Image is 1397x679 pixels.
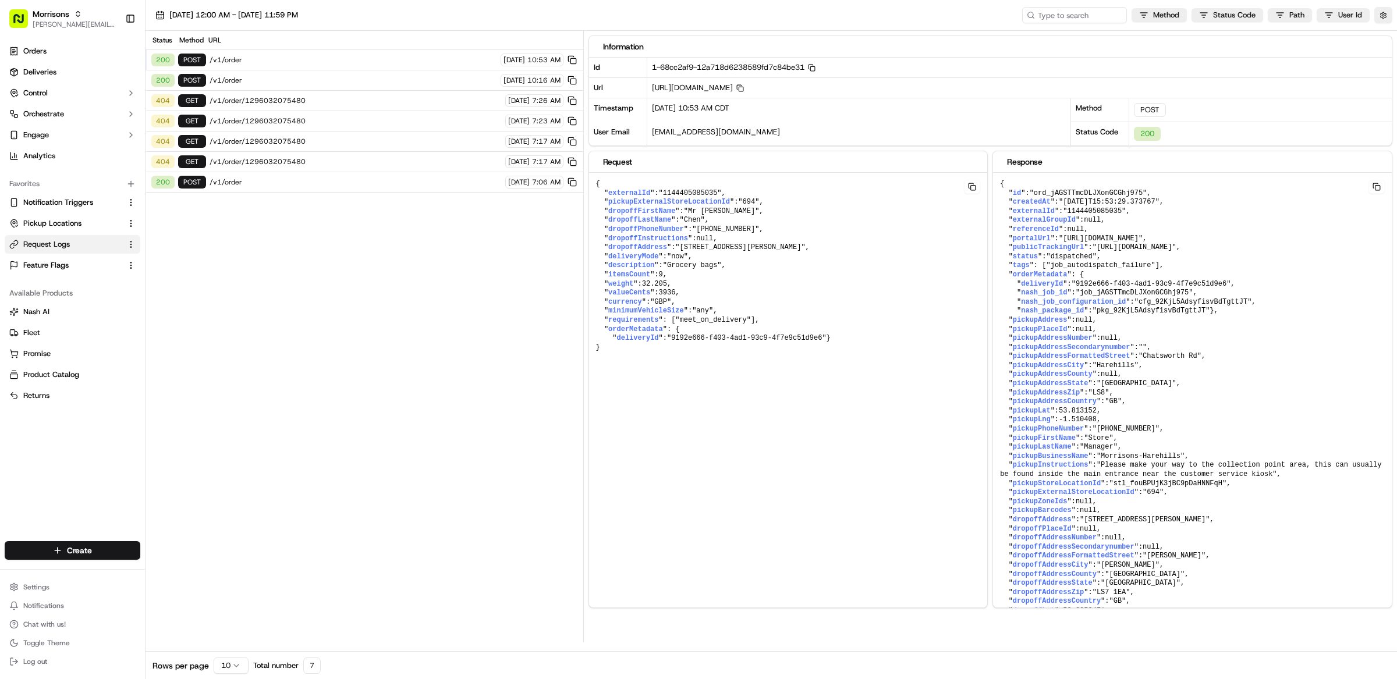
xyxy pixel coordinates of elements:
[1101,579,1180,587] span: "[GEOGRAPHIC_DATA]"
[696,234,713,243] span: null
[1080,516,1210,524] span: "[STREET_ADDRESS][PERSON_NAME]"
[5,653,140,670] button: Log out
[1071,98,1129,122] div: Method
[1013,189,1021,197] span: id
[1213,10,1256,20] span: Status Code
[1192,8,1263,22] button: Status Code
[210,157,502,166] span: /v1/order/1296032075480
[1046,261,1155,269] span: "job_autodispatch_failure"
[642,280,667,288] span: 32.205
[508,116,530,126] span: [DATE]
[151,176,175,189] div: 200
[82,288,141,297] a: Powered byPylon
[1013,243,1084,251] span: publicTrackingUrl
[1097,379,1176,388] span: "[GEOGRAPHIC_DATA]"
[1013,207,1055,215] span: externalId
[508,177,530,187] span: [DATE]
[1013,461,1088,469] span: pickupInstructions
[23,197,93,208] span: Notification Triggers
[1076,325,1093,333] span: null
[1134,298,1252,306] span: "cfg_92KjL5AdsyfisvBdTgttJT"
[589,98,647,122] div: Timestamp
[692,307,713,315] span: "any"
[680,216,705,224] span: "Chen"
[1153,10,1179,20] span: Method
[5,84,140,102] button: Control
[659,289,676,297] span: 3936
[1013,543,1134,551] span: dropoffAddressSecondarynumber
[153,660,209,671] span: Rows per page
[98,261,108,271] div: 💻
[180,149,212,163] button: See all
[97,212,101,221] span: •
[9,390,136,401] a: Returns
[608,280,633,288] span: weight
[1013,352,1130,360] span: pickupAddressFormattedStreet
[608,298,642,306] span: currency
[1139,352,1201,360] span: "Chatsworth Rd"
[617,334,659,342] span: deliveryId
[527,55,561,65] span: 10:53 AM
[1076,316,1093,324] span: null
[23,260,89,272] span: Knowledge Base
[33,8,69,20] span: Morrisons
[1013,434,1076,442] span: pickupFirstName
[1013,570,1097,578] span: dropoffAddressCounty
[36,212,94,221] span: [PERSON_NAME]
[608,189,650,197] span: externalId
[151,155,175,168] div: 404
[1084,434,1113,442] span: "Store"
[1013,597,1101,605] span: dropoffAddressCountry
[1013,389,1080,397] span: pickupAddressZip
[1021,307,1084,315] span: nash_package_id
[608,253,658,261] span: deliveryMode
[33,20,116,29] button: [PERSON_NAME][EMAIL_ADDRESS][DOMAIN_NAME]
[608,271,650,279] span: itemsCount
[23,638,70,648] span: Toggle Theme
[1013,325,1068,333] span: pickupPlaceId
[9,197,122,208] a: Notification Triggers
[151,135,175,148] div: 404
[1080,506,1097,514] span: null
[659,271,663,279] span: 9
[150,7,303,23] button: [DATE] 12:00 AM - [DATE] 11:59 PM
[1076,497,1093,506] span: null
[151,94,175,107] div: 404
[210,76,497,85] span: /v1/order
[36,180,94,190] span: [PERSON_NAME]
[23,328,40,338] span: Fleet
[1007,156,1378,168] div: Response
[23,657,47,666] span: Log out
[23,46,47,56] span: Orders
[532,96,561,105] span: 7:26 AM
[1097,561,1160,569] span: "[PERSON_NAME]"
[1013,561,1088,569] span: dropoffAddressCity
[1080,443,1118,451] span: "Manager"
[151,115,175,127] div: 404
[178,176,206,189] div: POST
[589,77,647,98] div: Url
[5,42,140,61] a: Orders
[12,261,21,271] div: 📗
[1289,10,1304,20] span: Path
[1338,10,1362,20] span: User Id
[1071,122,1129,145] div: Status Code
[1000,461,1386,478] span: "Please make your way to the collection point area, this can usually be found inside the main ent...
[1013,488,1134,496] span: pickupExternalStoreLocationId
[1063,207,1126,215] span: "1144405085035"
[603,41,1378,52] div: Information
[1088,389,1109,397] span: "LS8"
[9,349,136,359] a: Promise
[1013,198,1051,206] span: createdAt
[1013,516,1072,524] span: dropoffAddress
[1101,334,1118,342] span: null
[5,175,140,193] div: Favorites
[1084,216,1101,224] span: null
[1013,425,1084,433] span: pickupPhoneNumber
[1013,579,1093,587] span: dropoffAddressState
[1013,506,1072,514] span: pickupBarcodes
[608,325,663,333] span: orderMetadata
[208,35,579,45] div: URL
[5,344,140,363] button: Promise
